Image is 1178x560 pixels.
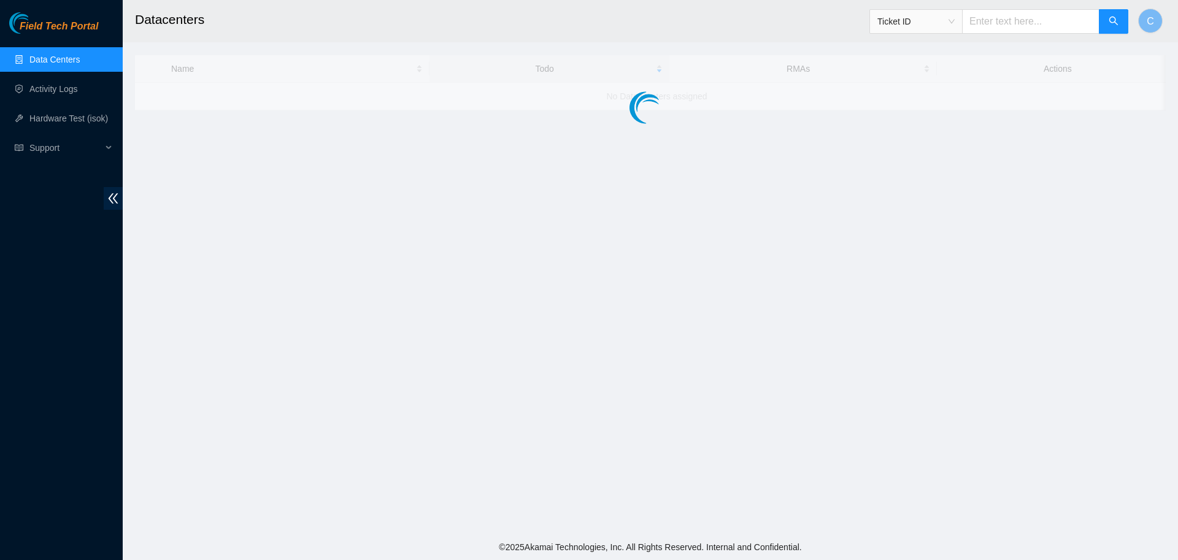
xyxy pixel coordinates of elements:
a: Hardware Test (isok) [29,113,108,123]
span: Ticket ID [877,12,955,31]
a: Data Centers [29,55,80,64]
a: Akamai TechnologiesField Tech Portal [9,22,98,38]
span: Field Tech Portal [20,21,98,33]
input: Enter text here... [962,9,1099,34]
img: Akamai Technologies [9,12,62,34]
span: read [15,144,23,152]
span: search [1109,16,1118,28]
button: C [1138,9,1163,33]
span: Support [29,136,102,160]
span: double-left [104,187,123,210]
span: C [1147,13,1154,29]
footer: © 2025 Akamai Technologies, Inc. All Rights Reserved. Internal and Confidential. [123,534,1178,560]
a: Activity Logs [29,84,78,94]
button: search [1099,9,1128,34]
